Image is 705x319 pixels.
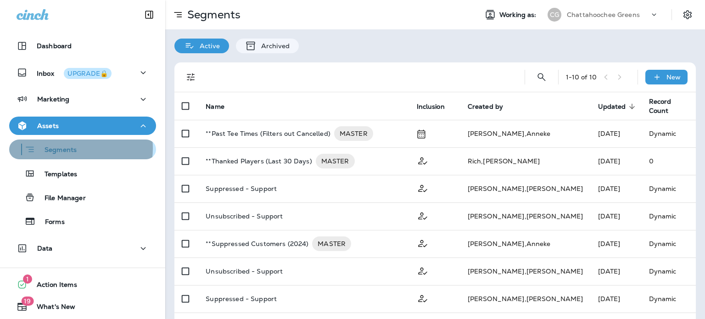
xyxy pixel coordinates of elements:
span: Working as: [499,11,538,19]
div: MASTER [312,236,351,251]
span: What's New [28,303,75,314]
td: [PERSON_NAME] , [PERSON_NAME] [460,257,591,285]
span: Customer Only [417,294,429,302]
span: Schedule [417,129,426,137]
span: 19 [21,297,34,306]
p: **Suppressed Customers (2024) [206,236,308,251]
p: Suppressed - Support [206,185,277,192]
button: Settings [679,6,696,23]
button: Data [9,239,156,257]
p: Inbox [37,68,112,78]
span: Created by [468,102,515,111]
span: MASTER [312,239,351,248]
td: [DATE] [591,120,642,147]
td: [DATE] [591,147,642,175]
p: Archived [257,42,290,50]
button: Collapse Sidebar [136,6,162,24]
p: Segments [184,8,241,22]
td: [DATE] [591,202,642,230]
p: Suppressed - Support [206,295,277,302]
td: Dynamic [642,120,696,147]
span: Customer Only [417,239,429,247]
button: Assets [9,117,156,135]
td: Dynamic [642,285,696,313]
td: [DATE] [591,285,642,313]
span: Updated [598,102,638,111]
div: UPGRADE🔒 [67,70,108,77]
button: Segments [9,140,156,159]
p: **Past Tee Times (Filters out Cancelled) [206,126,330,141]
button: Marketing [9,90,156,108]
span: MASTER [316,157,355,166]
span: Customer Only [417,266,429,274]
div: MASTER [316,154,355,168]
td: Dynamic [642,202,696,230]
p: Segments [35,146,77,155]
td: Dynamic [642,257,696,285]
span: Record Count [649,97,671,115]
span: Customer Only [417,156,429,164]
span: Action Items [28,281,77,292]
td: Dynamic [642,230,696,257]
span: Created by [468,103,503,111]
button: 1Action Items [9,275,156,294]
button: UPGRADE🔒 [64,68,112,79]
td: 0 [642,147,696,175]
div: CG [548,8,561,22]
button: 19What's New [9,297,156,316]
span: Name [206,103,224,111]
p: File Manager [35,194,86,203]
p: Marketing [37,95,69,103]
p: Chattahoochee Greens [567,11,640,18]
td: [PERSON_NAME] , [PERSON_NAME] [460,285,591,313]
p: Forms [36,218,65,227]
td: Dynamic [642,175,696,202]
td: [PERSON_NAME] , Anneke [460,230,591,257]
td: [PERSON_NAME] , Anneke [460,120,591,147]
p: **Thanked Players (Last 30 Days) [206,154,312,168]
p: Active [195,42,220,50]
td: [PERSON_NAME] , [PERSON_NAME] [460,175,591,202]
p: Unsubscribed - Support [206,268,283,275]
span: Inclusion [417,102,457,111]
span: 1 [23,274,32,284]
td: Rich , [PERSON_NAME] [460,147,591,175]
p: Dashboard [37,42,72,50]
span: Inclusion [417,103,445,111]
span: MASTER [334,129,373,138]
td: [DATE] [591,175,642,202]
span: Customer Only [417,184,429,192]
span: Customer Only [417,211,429,219]
td: [DATE] [591,230,642,257]
td: [DATE] [591,257,642,285]
p: Unsubscribed - Support [206,213,283,220]
div: 1 - 10 of 10 [566,73,597,81]
button: Forms [9,212,156,231]
button: InboxUPGRADE🔒 [9,63,156,82]
p: Templates [35,170,77,179]
p: Data [37,245,53,252]
span: Updated [598,103,626,111]
p: Assets [37,122,59,129]
button: File Manager [9,188,156,207]
button: Templates [9,164,156,183]
button: Dashboard [9,37,156,55]
p: New [666,73,681,81]
div: MASTER [334,126,373,141]
span: Name [206,102,236,111]
td: [PERSON_NAME] , [PERSON_NAME] [460,202,591,230]
button: Filters [182,68,200,86]
button: Search Segments [532,68,551,86]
